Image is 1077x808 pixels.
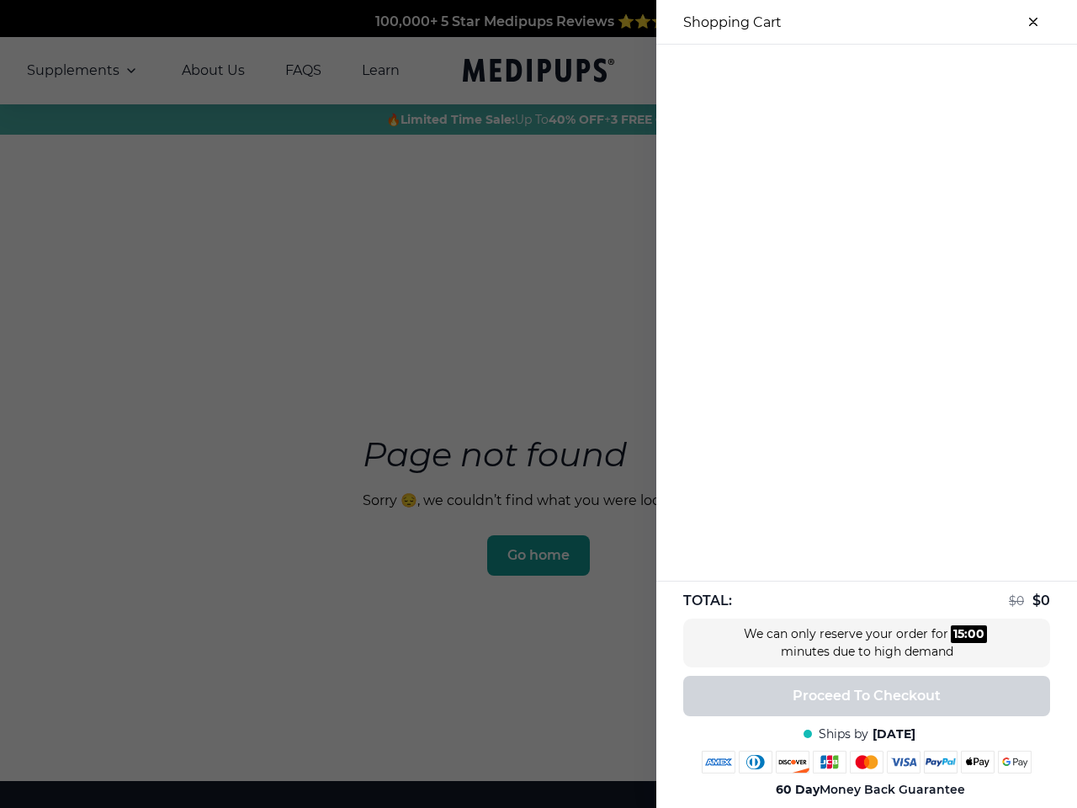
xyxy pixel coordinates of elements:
span: TOTAL: [683,592,732,610]
img: jcb [813,751,846,773]
span: [DATE] [873,726,915,742]
span: $ 0 [1009,593,1024,609]
img: amex [702,751,735,773]
h3: Shopping Cart [683,14,782,30]
strong: 60 Day [776,782,820,797]
div: : [951,625,987,643]
button: close-cart [1016,5,1050,39]
span: Ships by [819,726,868,742]
span: Money Back Guarantee [776,782,965,798]
div: 15 [953,625,964,643]
img: google [998,751,1032,773]
img: diners-club [739,751,772,773]
img: discover [776,751,809,773]
img: apple [961,751,995,773]
img: mastercard [850,751,883,773]
img: paypal [924,751,958,773]
div: 00 [968,625,984,643]
img: visa [887,751,920,773]
div: We can only reserve your order for minutes due to high demand [740,625,993,661]
span: $ 0 [1032,593,1050,609]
